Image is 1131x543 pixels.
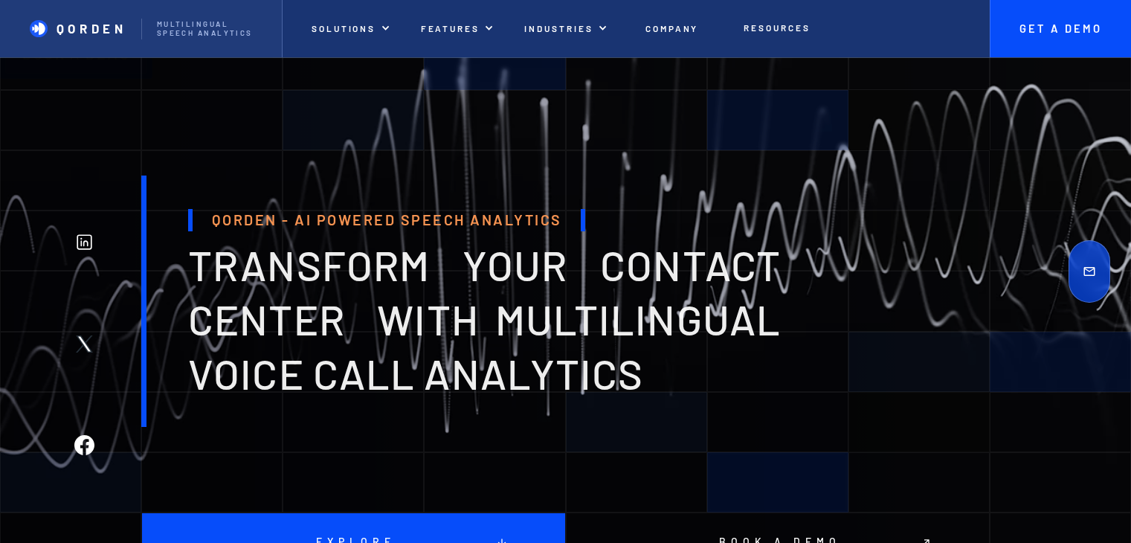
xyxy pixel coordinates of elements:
[645,23,699,33] p: Company
[421,23,480,33] p: features
[188,240,781,398] span: transform your contact center with multilingual voice Call analytics
[57,21,127,36] p: Qorden
[188,209,585,231] h1: Qorden - AI Powered Speech Analytics
[312,23,376,33] p: Solutions
[74,334,94,354] img: Twitter
[744,22,810,33] p: Resources
[157,20,267,38] p: Multilingual Speech analytics
[74,232,94,252] img: Linkedin
[524,23,593,33] p: INDUSTRIES
[74,435,94,455] img: Facebook
[1005,22,1116,36] p: Get A Demo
